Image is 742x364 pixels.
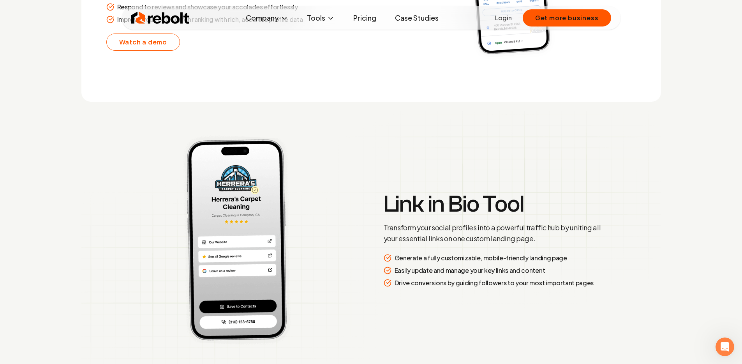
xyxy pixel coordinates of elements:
p: Easily update and manage your key links and content [395,266,545,275]
p: Respond to reviews and showcase your accolades effortlessly [117,2,298,12]
a: Login [495,13,512,23]
iframe: Intercom live chat [716,337,734,356]
button: Get more business [523,9,611,27]
button: Company [240,10,294,26]
p: Generate a fully customizable, mobile-friendly landing page [395,253,567,263]
button: Tools [301,10,341,26]
img: Social Preview [101,129,364,350]
p: Drive conversions by guiding followers to your most important pages [395,278,594,288]
img: Rebolt Logo [131,10,190,26]
a: Case Studies [389,10,445,26]
a: Watch a demo [106,34,180,51]
p: Transform your social profiles into a powerful traffic hub by uniting all your essential links on... [384,222,608,244]
a: Pricing [347,10,382,26]
h3: Link in Bio Tool [384,193,608,216]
